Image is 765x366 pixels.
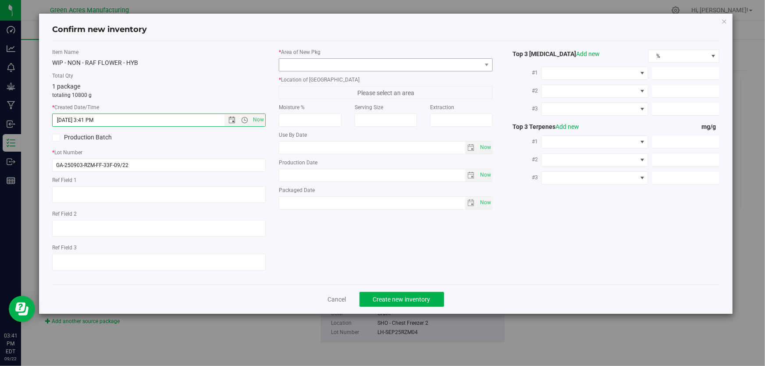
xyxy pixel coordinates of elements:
span: Set Current date [478,141,493,154]
label: Ref Field 1 [52,176,266,184]
label: Created Date/Time [52,103,266,111]
label: Ref Field 3 [52,244,266,252]
span: select [478,142,492,154]
label: Total Qty [52,72,266,80]
label: #2 [506,83,541,99]
button: Create new inventory [359,292,444,307]
span: Top 3 Terpenes [506,123,580,130]
span: Set Current date [478,196,493,209]
label: Production Date [279,159,492,167]
span: Top 3 [MEDICAL_DATA] [506,50,600,57]
label: Moisture % [279,103,341,111]
span: 1 package [52,83,80,90]
label: Ref Field 2 [52,210,266,218]
label: #1 [506,65,541,81]
label: #3 [506,170,541,185]
iframe: Resource center [9,296,35,322]
span: Set Current date [251,114,266,126]
p: totaling 10800 g [52,91,266,99]
label: Extraction [430,103,492,111]
label: Packaged Date [279,186,492,194]
a: Add new [576,50,600,57]
label: Use By Date [279,131,492,139]
span: select [478,197,492,209]
div: WIP - NON - RAF FLOWER - HYB [52,58,266,68]
span: Open the date view [224,117,239,124]
label: Serving Size [355,103,417,111]
span: select [478,169,492,181]
h4: Confirm new inventory [52,24,147,36]
span: select [465,169,478,181]
span: select [465,197,478,209]
span: mg/g [701,123,719,130]
span: Create new inventory [373,296,431,303]
span: Set Current date [478,169,493,181]
label: Lot Number [52,149,266,156]
span: % [649,50,708,62]
a: Add new [556,123,580,130]
label: Production Batch [52,133,153,142]
label: #1 [506,134,541,149]
label: Location of [GEOGRAPHIC_DATA] [279,76,492,84]
a: Cancel [328,295,346,304]
label: #2 [506,152,541,167]
label: #3 [506,101,541,117]
span: Open the time view [237,117,252,124]
label: Area of New Pkg [279,48,492,56]
label: Item Name [52,48,266,56]
span: select [465,142,478,154]
span: Please select an area [279,86,492,99]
